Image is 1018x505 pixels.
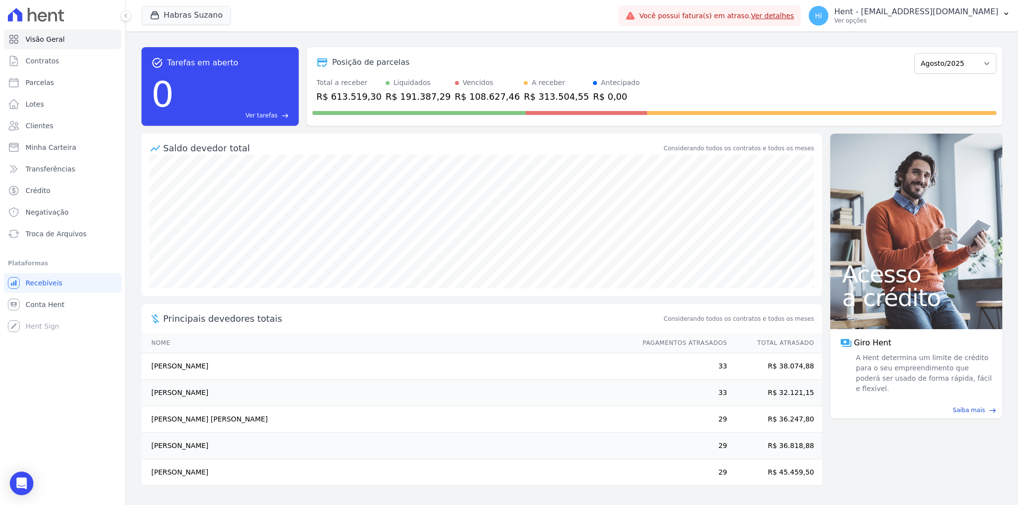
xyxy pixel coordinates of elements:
[834,17,998,25] p: Ver opções
[394,78,431,88] div: Liquidados
[455,90,520,103] div: R$ 108.627,46
[601,78,640,88] div: Antecipado
[332,56,410,68] div: Posição de parcelas
[633,380,728,406] td: 33
[4,116,121,136] a: Clientes
[26,278,62,288] span: Recebíveis
[4,273,121,293] a: Recebíveis
[664,144,814,153] div: Considerando todos os contratos e todos os meses
[728,380,822,406] td: R$ 32.121,15
[4,224,121,244] a: Troca de Arquivos
[26,186,51,196] span: Crédito
[26,164,75,174] span: Transferências
[163,141,662,155] div: Saldo devedor total
[141,6,231,25] button: Habras Suzano
[801,2,1018,29] button: Hi Hent - [EMAIL_ADDRESS][DOMAIN_NAME] Ver opções
[633,333,728,353] th: Pagamentos Atrasados
[141,353,633,380] td: [PERSON_NAME]
[167,57,238,69] span: Tarefas em aberto
[141,459,633,486] td: [PERSON_NAME]
[141,433,633,459] td: [PERSON_NAME]
[664,314,814,323] span: Considerando todos os contratos e todos os meses
[4,29,121,49] a: Visão Geral
[4,295,121,314] a: Conta Hent
[26,300,64,309] span: Conta Hent
[834,7,998,17] p: Hent - [EMAIL_ADDRESS][DOMAIN_NAME]
[26,56,59,66] span: Contratos
[4,94,121,114] a: Lotes
[842,286,990,309] span: a crédito
[633,353,728,380] td: 33
[836,406,996,415] a: Saiba mais east
[4,202,121,222] a: Negativação
[815,12,822,19] span: Hi
[633,433,728,459] td: 29
[246,111,278,120] span: Ver tarefas
[854,353,992,394] span: A Hent determina um limite de crédito para o seu empreendimento que poderá ser usado de forma ráp...
[316,90,382,103] div: R$ 613.519,30
[4,73,121,92] a: Parcelas
[26,229,86,239] span: Troca de Arquivos
[463,78,493,88] div: Vencidos
[141,380,633,406] td: [PERSON_NAME]
[728,406,822,433] td: R$ 36.247,80
[4,51,121,71] a: Contratos
[26,121,53,131] span: Clientes
[728,459,822,486] td: R$ 45.459,50
[10,472,33,495] div: Open Intercom Messenger
[633,406,728,433] td: 29
[26,78,54,87] span: Parcelas
[386,90,451,103] div: R$ 191.387,29
[593,90,640,103] div: R$ 0,00
[854,337,891,349] span: Giro Hent
[316,78,382,88] div: Total a receber
[151,69,174,120] div: 0
[178,111,289,120] a: Ver tarefas east
[282,112,289,119] span: east
[163,312,662,325] span: Principais devedores totais
[953,406,985,415] span: Saiba mais
[26,34,65,44] span: Visão Geral
[141,406,633,433] td: [PERSON_NAME] [PERSON_NAME]
[639,11,794,21] span: Você possui fatura(s) em atraso.
[532,78,565,88] div: A receber
[751,12,794,20] a: Ver detalhes
[8,257,117,269] div: Plataformas
[151,57,163,69] span: task_alt
[26,207,69,217] span: Negativação
[524,90,589,103] div: R$ 313.504,55
[728,333,822,353] th: Total Atrasado
[26,142,76,152] span: Minha Carteira
[4,159,121,179] a: Transferências
[633,459,728,486] td: 29
[728,433,822,459] td: R$ 36.818,88
[842,262,990,286] span: Acesso
[26,99,44,109] span: Lotes
[141,333,633,353] th: Nome
[4,138,121,157] a: Minha Carteira
[4,181,121,200] a: Crédito
[728,353,822,380] td: R$ 38.074,88
[989,407,996,414] span: east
